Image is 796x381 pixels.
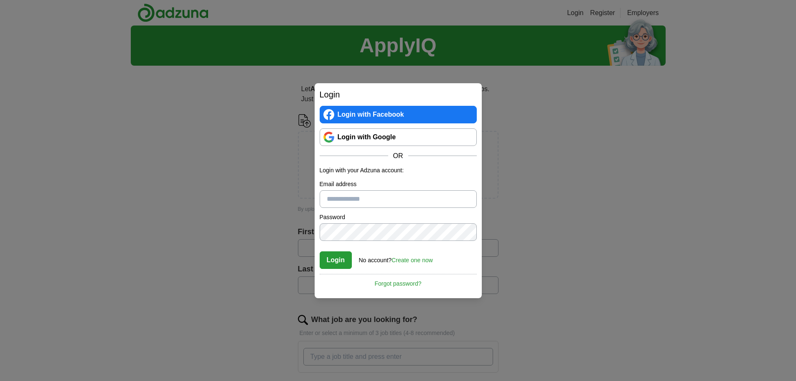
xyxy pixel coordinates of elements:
label: Password [320,213,477,222]
p: Login with your Adzuna account: [320,166,477,175]
span: OR [388,151,408,161]
label: Email address [320,180,477,189]
a: Create one now [392,257,433,263]
button: Login [320,251,352,269]
a: Login with Facebook [320,106,477,123]
div: No account? [359,251,433,265]
a: Login with Google [320,128,477,146]
h2: Login [320,88,477,101]
a: Forgot password? [320,274,477,288]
